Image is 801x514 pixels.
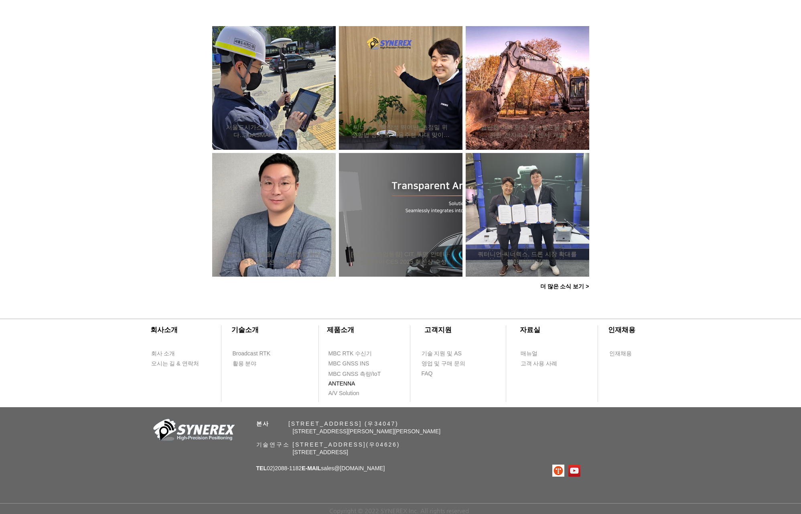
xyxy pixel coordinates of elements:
[421,349,481,359] a: 기술 지원 및 AS
[329,380,355,388] span: ANTENNA
[329,370,381,378] span: MBC GNSS 측량/IoT
[293,428,441,434] span: [STREET_ADDRESS][PERSON_NAME][PERSON_NAME]
[351,124,450,139] h2: 씨너렉스 “확장성 뛰어난 ‘초정밀 위성항법 장치’로 자율주행 시대 맞이할 것”
[150,326,178,334] span: ​회사소개
[329,350,372,358] span: MBC RTK 수신기
[232,349,278,359] a: Broadcast RTK
[329,390,359,398] span: A/V Solution
[334,465,385,471] a: @[DOMAIN_NAME]
[540,283,589,290] span: 더 많은 소식 보기 >
[608,326,635,334] span: ​인재채용
[568,465,580,477] img: 유튜브 사회 아이콘
[233,360,257,368] span: 활용 분야
[478,250,577,266] a: 쿼터니언-씨너렉스, 드론 시장 확대를 위한 MOU 체결
[151,349,197,359] a: 회사 소개
[224,250,324,266] a: [혁신, 스타트업을 만나다] 정밀 위치측정 솔루션 - 씨너렉스
[256,465,267,471] span: TEL
[232,359,278,369] a: 활용 분야
[224,123,324,139] a: 서울도시가스, ‘스마트 측량’ 시대 연다… GASMAP 기능 통합 완료
[422,370,433,378] span: FAQ
[256,420,399,427] span: ​ [STREET_ADDRESS] (우34047)
[328,369,398,379] a: MBC GNSS 측량/IoT
[224,124,324,139] h2: 서울도시가스, ‘스마트 측량’ 시대 연다… GASMAP 기능 통합 완료
[256,441,400,448] span: 기술연구소 [STREET_ADDRESS](우04626)
[552,465,564,477] img: 티스토리로고
[293,449,348,455] span: [STREET_ADDRESS]
[329,507,469,514] span: Copyright © 2022 SYNEREX Inc. All rights reserved
[609,350,632,358] span: 인재채용
[421,369,467,379] a: FAQ
[520,349,566,359] a: 매뉴얼
[329,360,369,368] span: MBC GNSS INS
[212,26,589,277] div: 게시물 목록입니다. 열람할 게시물을 선택하세요.
[535,279,595,295] a: 더 많은 소식 보기 >
[478,124,577,139] h2: 험난한 야외 환경 견딜 필드용 로봇 위한 ‘전자파 내성 센서’ 개발
[520,359,566,369] a: 고객 사용 사례
[151,360,199,368] span: 오시는 길 & 연락처
[521,350,537,358] span: 매뉴얼
[151,359,205,369] a: 오시는 길 & 연락처
[328,359,378,369] a: MBC GNSS INS
[351,250,450,266] a: [주간스타트업동향] CIT, 투명 안테나·디스플레이 CES 2025 혁신상 수상 外
[327,326,354,334] span: ​제품소개
[478,123,577,139] a: 험난한 야외 환경 견딜 필드용 로봇 위한 ‘전자파 내성 센서’ 개발
[520,326,540,334] span: ​자료실
[149,418,237,444] img: 회사_로고-removebg-preview.png
[552,465,580,477] ul: SNS 모음
[424,326,452,334] span: ​고객지원
[328,379,374,389] a: ANTENNA
[609,349,647,359] a: 인재채용
[231,326,259,334] span: ​기술소개
[521,360,558,368] span: 고객 사용 사례
[256,420,270,427] span: 본사
[256,465,385,471] span: 02)2088-1182 sales
[328,388,374,398] a: A/V Solution
[302,465,321,471] span: E-MAIL
[328,349,388,359] a: MBC RTK 수신기
[151,350,175,358] span: 회사 소개
[233,350,271,358] span: Broadcast RTK
[421,359,467,369] a: 영업 및 구매 문의
[351,123,450,139] a: 씨너렉스 “확장성 뛰어난 ‘초정밀 위성항법 장치’로 자율주행 시대 맞이할 것”
[709,479,801,514] iframe: Wix Chat
[422,350,462,358] span: 기술 지원 및 AS
[422,360,466,368] span: 영업 및 구매 문의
